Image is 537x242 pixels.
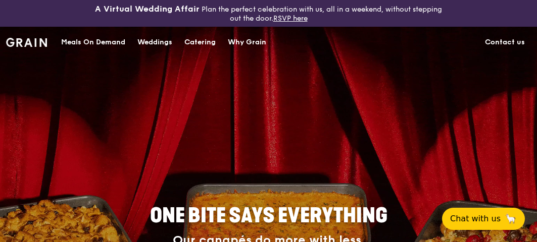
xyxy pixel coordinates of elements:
[273,14,308,23] a: RSVP here
[6,38,47,47] img: Grain
[479,27,531,57] a: Contact us
[505,213,517,225] span: 🦙
[450,213,501,225] span: Chat with us
[61,27,125,57] div: Meals On Demand
[137,27,172,57] div: Weddings
[95,4,200,14] h3: A Virtual Wedding Affair
[89,4,448,23] div: Plan the perfect celebration with us, all in a weekend, without stepping out the door.
[442,208,525,230] button: Chat with us🦙
[6,26,47,56] a: GrainGrain
[178,27,222,57] a: Catering
[131,27,178,57] a: Weddings
[184,27,216,57] div: Catering
[228,27,266,57] div: Why Grain
[222,27,272,57] a: Why Grain
[150,204,387,228] span: ONE BITE SAYS EVERYTHING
